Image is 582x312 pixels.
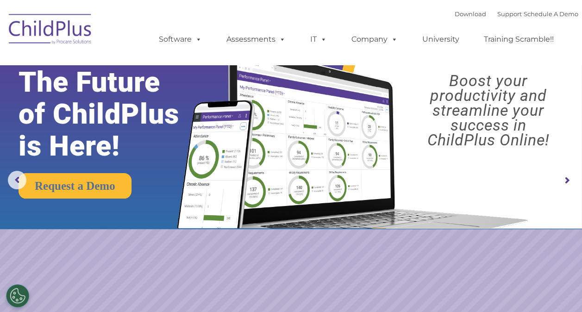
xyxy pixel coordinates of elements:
button: Cookies Settings [6,284,29,307]
span: Last name [129,61,157,68]
a: Training Scramble!! [475,30,563,49]
a: IT [301,30,336,49]
a: University [413,30,469,49]
a: Support [497,10,522,18]
a: Assessments [217,30,295,49]
a: Download [455,10,486,18]
font: | [455,10,578,18]
a: Company [342,30,407,49]
rs-layer: The Future of ChildPlus is Here! [19,66,204,162]
a: Request a Demo [19,173,131,199]
rs-layer: Boost your productivity and streamline your success in ChildPlus Online! [402,73,575,147]
span: Phone number [129,99,168,106]
a: Schedule A Demo [524,10,578,18]
img: ChildPlus by Procare Solutions [4,7,97,54]
a: Software [150,30,211,49]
